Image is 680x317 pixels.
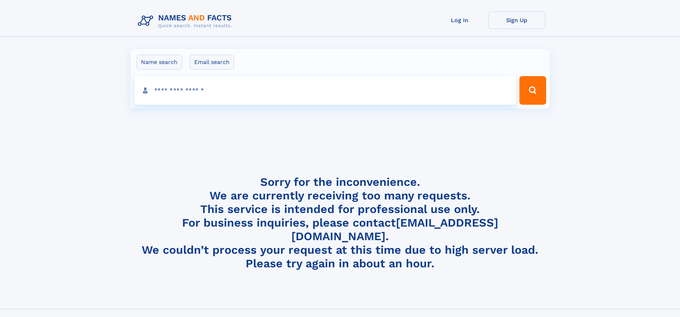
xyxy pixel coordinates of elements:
[190,55,234,70] label: Email search
[488,11,545,29] a: Sign Up
[135,175,545,271] h4: Sorry for the inconvenience. We are currently receiving too many requests. This service is intend...
[136,55,182,70] label: Name search
[135,11,238,31] img: Logo Names and Facts
[519,76,546,105] button: Search Button
[134,76,517,105] input: search input
[431,11,488,29] a: Log In
[291,216,498,243] a: [EMAIL_ADDRESS][DOMAIN_NAME]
